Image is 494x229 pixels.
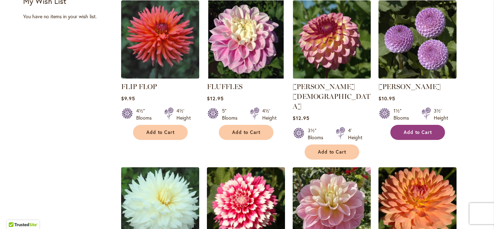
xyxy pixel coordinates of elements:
[293,82,370,110] a: [PERSON_NAME][DEMOGRAPHIC_DATA]
[378,95,395,102] span: $10.95
[404,129,432,135] span: Add to Cart
[136,107,156,121] div: 4½" Blooms
[262,107,277,121] div: 4½' Height
[146,129,175,135] span: Add to Cart
[23,13,117,20] div: You have no items in your wish list.
[390,125,445,140] button: Add to Cart
[308,127,327,141] div: 3½" Blooms
[378,0,457,79] img: FRANK HOLMES
[293,73,371,80] a: Foxy Lady
[305,144,359,160] button: Add to Cart
[207,73,285,80] a: FLUFFLES
[378,73,457,80] a: FRANK HOLMES
[318,149,347,155] span: Add to Cart
[207,95,224,102] span: $12.95
[434,107,448,121] div: 3½' Height
[293,0,371,79] img: Foxy Lady
[121,73,199,80] a: FLIP FLOP
[219,125,273,140] button: Add to Cart
[293,115,309,121] span: $12.95
[121,82,157,91] a: FLIP FLOP
[133,125,188,140] button: Add to Cart
[348,127,362,141] div: 4' Height
[232,129,261,135] span: Add to Cart
[5,204,25,224] iframe: Launch Accessibility Center
[176,107,191,121] div: 4½' Height
[121,95,135,102] span: $9.95
[378,82,441,91] a: [PERSON_NAME]
[394,107,413,121] div: 1½" Blooms
[121,0,199,79] img: FLIP FLOP
[222,107,242,121] div: 5" Blooms
[207,0,285,79] img: FLUFFLES
[207,82,243,91] a: FLUFFLES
